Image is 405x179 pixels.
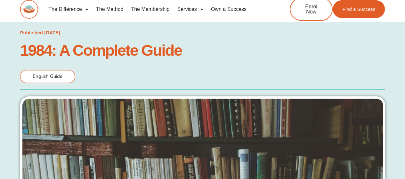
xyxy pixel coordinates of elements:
[20,28,61,37] a: Published [DATE]
[20,43,385,57] h1: 1984: A Complete Guide
[92,2,127,17] a: The Method
[20,30,43,35] span: Published
[173,2,207,17] a: Services
[45,2,269,17] nav: Menu
[300,4,322,14] span: Enrol Now
[342,7,375,12] span: Find a Success
[45,2,92,17] a: The Difference
[44,30,60,35] time: [DATE]
[298,107,405,179] iframe: Chat Widget
[127,2,173,17] a: The Membership
[207,2,250,17] a: Own a Success
[333,0,385,18] a: Find a Success
[33,73,62,79] span: English Guide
